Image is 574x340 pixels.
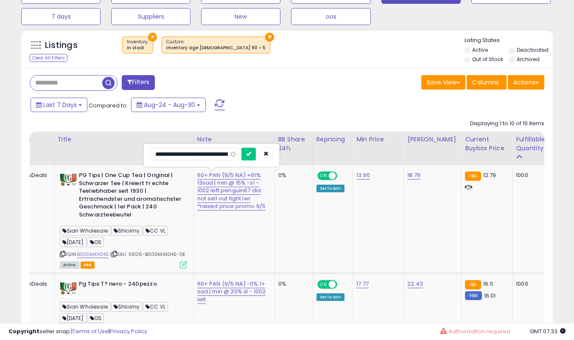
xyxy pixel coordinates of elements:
[30,54,67,62] div: Clear All Filters
[60,171,187,267] div: ASIN:
[60,302,110,312] span: Sian Wholesale
[77,251,109,258] a: B000MXX04S
[122,75,155,90] button: Filters
[291,8,370,25] button: oos
[58,135,190,144] div: Title
[81,261,95,269] span: FBA
[60,237,87,247] span: [DATE]
[483,280,493,288] span: 16.11
[197,135,271,144] div: Note
[43,101,77,109] span: Last 7 Days
[60,280,77,297] img: 41wg+sAcXNL._SL40_.jpg
[278,171,306,179] div: 0%
[21,8,101,25] button: 7 days
[111,226,142,236] span: Shloimy
[143,226,168,236] span: CC VL
[465,280,481,289] small: FBA
[421,75,465,90] button: Save View
[197,280,266,303] a: 60+ PAN (9/5 NA) -0% 1+ sad | min @ 20% sl - 1002 left
[517,56,540,63] label: Archived
[516,171,542,179] div: 1000
[127,39,148,51] span: Inventory :
[356,171,370,180] a: 13.60
[407,135,458,144] div: [PERSON_NAME]
[143,302,168,312] span: CC VL
[87,313,104,323] span: OS
[111,8,190,25] button: Suppliers
[60,313,87,323] span: [DATE]
[31,98,87,112] button: Last 7 Days
[465,291,482,300] small: FBM
[166,45,266,51] div: inventory age [DEMOGRAPHIC_DATA] 90 > 5
[465,171,481,181] small: FBA
[336,281,349,288] span: OFF
[79,171,182,221] b: PG Tips | One Cup Tea | Original | Schwarzer Tee | Kreiert fr echte Teeliebhaber seit 1930 | Erfr...
[407,280,423,288] a: 22.43
[467,75,507,90] button: Columns
[472,46,488,53] label: Active
[472,56,503,63] label: Out of Stock
[516,135,545,153] div: Fulfillable Quantity
[60,226,110,236] span: Sian Wholesale
[318,281,329,288] span: ON
[89,101,128,110] span: Compared to:
[516,280,542,288] div: 1000
[127,45,148,51] div: in stock
[465,37,553,45] p: Listing States:
[517,46,549,53] label: Deactivated
[8,327,39,335] strong: Copyright
[8,328,147,336] div: seller snap | |
[73,327,109,335] a: Terms of Use
[60,261,79,269] span: All listings currently available for purchase on Amazon
[111,302,142,312] span: Shloimy
[148,33,157,42] button: ×
[45,39,78,51] h5: Listings
[197,171,266,211] a: 60+ PAN (9/5 NA) +61% 13sad | min @ 15% -sl - 1002 left penguin67 did not sell out fight lwr *rai...
[316,135,350,144] div: Repricing
[356,135,400,144] div: Min Price
[278,135,309,153] div: BB Share 24h.
[472,78,499,87] span: Columns
[110,327,147,335] a: Privacy Policy
[166,39,266,51] span: Custom:
[465,135,509,153] div: Current Buybox Price
[356,280,369,288] a: 17.77
[79,280,182,290] b: Pg Tips T? nero - 240pezzo
[316,185,345,192] div: Set To Min
[110,251,185,258] span: | SKU: 55126-B000MXX04S-DE
[131,98,206,112] button: Aug-24 - Aug-30
[316,293,345,301] div: Set To Min
[60,171,77,188] img: 41wg+sAcXNL._SL40_.jpg
[470,120,544,128] div: Displaying 1 to 10 of 10 items
[483,171,496,179] span: 12.79
[336,172,349,180] span: OFF
[278,280,306,288] div: 0%
[484,292,496,300] span: 16.01
[530,327,566,335] span: 2025-09-7 07:33 GMT
[318,172,329,180] span: ON
[144,101,195,109] span: Aug-24 - Aug-30
[87,237,104,247] span: OS
[407,171,420,180] a: 18.79
[201,8,280,25] button: New
[265,33,274,42] button: ×
[508,75,544,90] button: Actions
